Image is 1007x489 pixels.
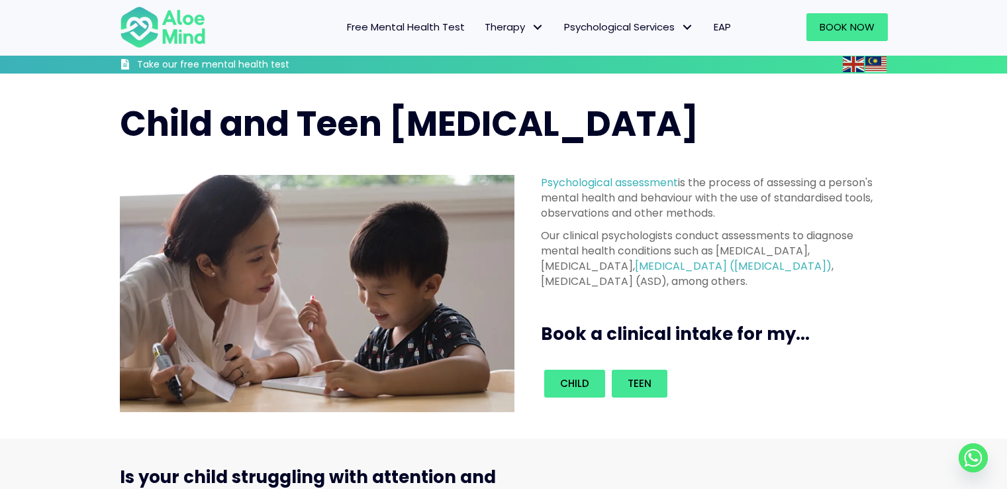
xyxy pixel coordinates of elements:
[541,228,880,290] p: Our clinical psychologists conduct assessments to diagnose mental health conditions such as [MEDI...
[820,20,875,34] span: Book Now
[612,370,667,398] a: Teen
[714,20,731,34] span: EAP
[528,18,548,37] span: Therapy: submenu
[564,20,694,34] span: Psychological Services
[347,20,465,34] span: Free Mental Health Test
[704,13,741,41] a: EAP
[843,56,865,72] a: English
[865,56,888,72] a: Malay
[120,175,514,412] img: child assessment
[843,56,864,72] img: en
[475,13,554,41] a: TherapyTherapy: submenu
[120,5,206,49] img: Aloe mind Logo
[120,99,698,148] span: Child and Teen [MEDICAL_DATA]
[678,18,697,37] span: Psychological Services: submenu
[628,376,651,390] span: Teen
[959,443,988,472] a: Whatsapp
[560,376,589,390] span: Child
[544,370,605,398] a: Child
[541,366,880,401] div: Book an intake for my...
[541,322,893,346] h3: Book a clinical intake for my...
[120,58,360,74] a: Take our free mental health test
[137,58,360,72] h3: Take our free mental health test
[865,56,887,72] img: ms
[485,20,544,34] span: Therapy
[541,175,678,190] a: Psychological assessment
[337,13,475,41] a: Free Mental Health Test
[554,13,704,41] a: Psychological ServicesPsychological Services: submenu
[223,13,741,41] nav: Menu
[635,258,832,274] a: [MEDICAL_DATA] ([MEDICAL_DATA])
[806,13,888,41] a: Book Now
[541,175,880,221] p: is the process of assessing a person's mental health and behaviour with the use of standardised t...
